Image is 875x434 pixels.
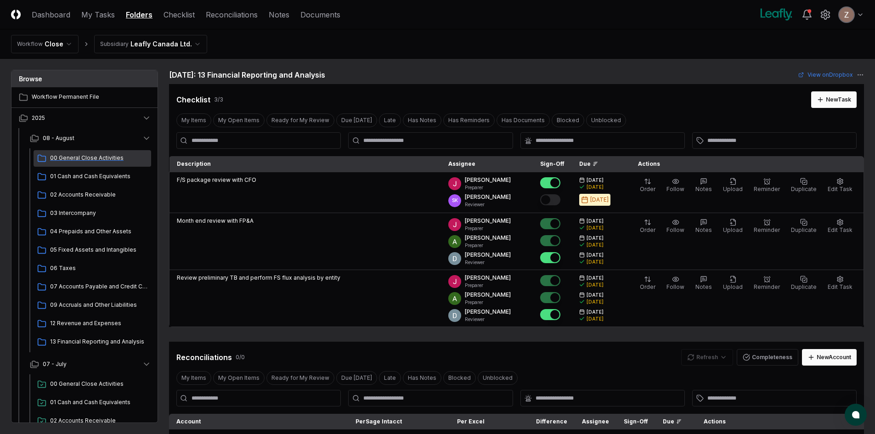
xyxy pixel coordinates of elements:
[845,404,867,426] button: atlas-launcher
[587,218,604,225] span: [DATE]
[11,35,207,53] nav: breadcrumb
[616,414,655,429] th: Sign-Off
[465,201,511,208] p: Reviewer
[11,108,158,128] button: 2025
[587,282,604,288] div: [DATE]
[176,371,211,385] button: My Items
[540,218,560,229] button: Mark complete
[23,354,158,374] button: 07 - July
[579,160,616,168] div: Due
[465,299,511,306] p: Preparer
[826,274,854,293] button: Edit Task
[50,417,147,425] span: 02 Accounts Receivable
[694,176,714,195] button: Notes
[176,417,319,426] div: Account
[828,283,852,290] span: Edit Task
[50,227,147,236] span: 04 Prepaids and Other Assets
[177,176,256,184] p: F/S package review with CFO
[34,224,151,240] a: 04 Prepaids and Other Assets
[176,113,211,127] button: My Items
[696,417,857,426] div: Actions
[540,275,560,286] button: Mark complete
[497,113,550,127] button: Has Documents
[300,9,340,20] a: Documents
[791,186,817,192] span: Duplicate
[213,113,265,127] button: My Open Items
[50,319,147,327] span: 12 Revenue and Expenses
[465,282,511,289] p: Preparer
[441,156,533,172] th: Assignee
[266,371,334,385] button: Ready for My Review
[448,252,461,265] img: ACg8ocLeIi4Jlns6Fsr4lO0wQ1XJrFQvF4yUjbLrd1AsCAOmrfa1KQ=s96-c
[587,177,604,184] span: [DATE]
[34,150,151,167] a: 00 General Close Activities
[336,371,377,385] button: Due Today
[721,217,745,236] button: Upload
[587,299,604,305] div: [DATE]
[828,226,852,233] span: Edit Task
[828,186,852,192] span: Edit Task
[169,69,325,80] h2: [DATE]: 13 Financial Reporting and Analysis
[465,259,511,266] p: Reviewer
[50,264,147,272] span: 06 Taxes
[638,274,657,293] button: Order
[269,9,289,20] a: Notes
[50,209,147,217] span: 03 Intercompany
[465,242,511,249] p: Preparer
[666,283,684,290] span: Follow
[43,360,67,368] span: 07 - July
[11,87,158,107] a: Workflow Permanent File
[23,128,158,148] button: 08 - August
[34,297,151,314] a: 09 Accruals and Other Liabilities
[791,283,817,290] span: Duplicate
[336,113,377,127] button: Due Today
[403,371,441,385] button: Has Notes
[34,395,151,411] a: 01 Cash and Cash Equivalents
[169,156,441,172] th: Description
[540,235,560,246] button: Mark complete
[164,9,195,20] a: Checklist
[811,91,857,108] button: NewTask
[34,169,151,185] a: 01 Cash and Cash Equivalents
[721,274,745,293] button: Upload
[587,242,604,248] div: [DATE]
[695,283,712,290] span: Notes
[34,187,151,203] a: 02 Accounts Receivable
[32,114,45,122] span: 2025
[465,316,511,323] p: Reviewer
[176,94,210,105] div: Checklist
[266,113,334,127] button: Ready for My Review
[789,217,819,236] button: Duplicate
[465,193,511,201] p: [PERSON_NAME]
[213,371,265,385] button: My Open Items
[11,70,158,87] h3: Browse
[34,316,151,332] a: 12 Revenue and Expenses
[665,217,686,236] button: Follow
[587,309,604,316] span: [DATE]
[723,186,743,192] span: Upload
[587,292,604,299] span: [DATE]
[465,251,511,259] p: [PERSON_NAME]
[443,371,476,385] button: Blocked
[50,398,147,406] span: 01 Cash and Cash Equivalents
[638,217,657,236] button: Order
[694,274,714,293] button: Notes
[663,417,682,426] div: Due
[575,414,616,429] th: Assignee
[587,316,604,322] div: [DATE]
[43,134,74,142] span: 08 - August
[723,283,743,290] span: Upload
[791,226,817,233] span: Duplicate
[839,7,854,22] img: ACg8ocKnDsamp5-SE65NkOhq35AnOBarAXdzXQ03o9g231ijNgHgyA=s96-c
[587,259,604,265] div: [DATE]
[176,352,232,363] div: Reconciliations
[533,156,572,172] th: Sign-Off
[798,71,853,79] a: View onDropbox
[465,234,511,242] p: [PERSON_NAME]
[448,235,461,248] img: ACg8ocKKg2129bkBZaX4SAoUQtxLaQ4j-f2PQjMuak4pDCyzCI-IvA=s96-c
[754,186,780,192] span: Reminder
[640,186,655,192] span: Order
[721,176,745,195] button: Upload
[50,338,147,346] span: 13 Financial Reporting and Analysis
[452,197,458,204] span: SK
